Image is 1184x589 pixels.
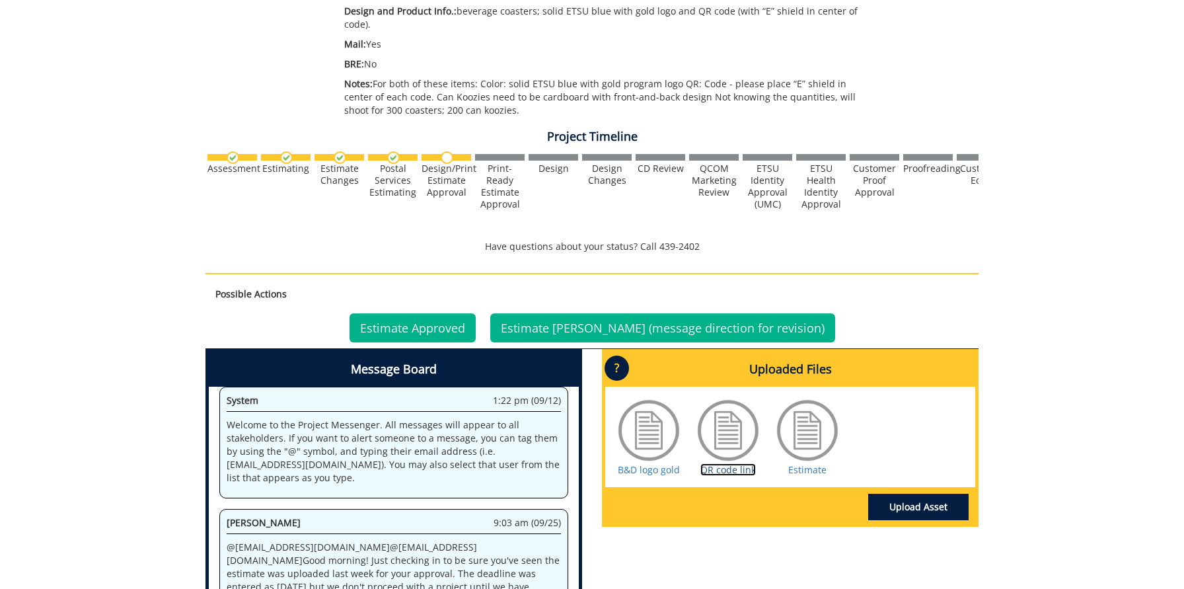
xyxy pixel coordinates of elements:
a: Upload Asset [868,494,969,520]
span: Notes: [344,77,373,90]
p: Have questions about your status? Call 439-2402 [205,240,979,253]
img: checkmark [334,151,346,164]
strong: Possible Actions [215,288,287,300]
p: No [344,58,862,71]
span: Design and Product Info.: [344,5,457,17]
span: [PERSON_NAME] [227,516,301,529]
div: Customer Edits [957,163,1006,186]
div: CD Review [636,163,685,175]
h4: Message Board [209,352,579,387]
a: QR code link [700,463,756,476]
p: For both of these items: Color: solid ETSU blue with gold program logo QR: Code - please place “E... [344,77,862,117]
p: beverage coasters; solid ETSU blue with gold logo and QR code (with “E” shield in center of code). [344,5,862,31]
div: Postal Services Estimating [368,163,418,198]
div: ETSU Health Identity Approval [796,163,846,210]
p: Welcome to the Project Messenger. All messages will appear to all stakeholders. If you want to al... [227,418,561,485]
div: Design/Print Estimate Approval [422,163,471,198]
span: BRE: [344,58,364,70]
div: Estimating [261,163,311,175]
p: Yes [344,38,862,51]
img: checkmark [387,151,400,164]
div: ETSU Identity Approval (UMC) [743,163,792,210]
a: Estimate [788,463,827,476]
span: Mail: [344,38,366,50]
h4: Uploaded Files [605,352,975,387]
a: Estimate [PERSON_NAME] (message direction for revision) [490,313,835,342]
a: Estimate Approved [350,313,476,342]
h4: Project Timeline [205,130,979,143]
a: B&D logo gold [618,463,680,476]
div: Design Changes [582,163,632,186]
span: 9:03 am (09/25) [494,516,561,530]
span: System [227,394,258,407]
p: ? [605,356,629,381]
div: Proofreading [903,163,953,175]
img: no [441,151,453,164]
div: Design [529,163,578,175]
div: Estimate Changes [314,163,364,186]
img: checkmark [280,151,293,164]
div: QCOM Marketing Review [689,163,739,198]
div: Customer Proof Approval [850,163,899,198]
span: 1:22 pm (09/12) [493,394,561,407]
div: Assessment [207,163,257,175]
div: Print-Ready Estimate Approval [475,163,525,210]
img: checkmark [227,151,239,164]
